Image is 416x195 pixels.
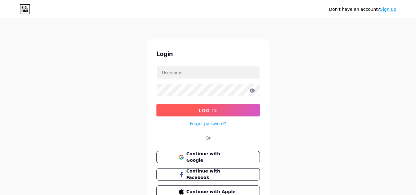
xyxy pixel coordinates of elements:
[156,151,260,163] button: Continue with Google
[329,6,396,13] div: Don't have an account?
[156,168,260,181] button: Continue with Facebook
[206,135,211,141] div: Or
[156,104,260,116] button: Log In
[186,189,237,195] span: Continue with Apple
[186,151,237,164] span: Continue with Google
[157,66,260,79] input: Username
[190,120,226,127] a: Forgot password?
[199,108,217,113] span: Log In
[186,168,237,181] span: Continue with Facebook
[380,7,396,12] a: Sign up
[156,49,260,59] div: Login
